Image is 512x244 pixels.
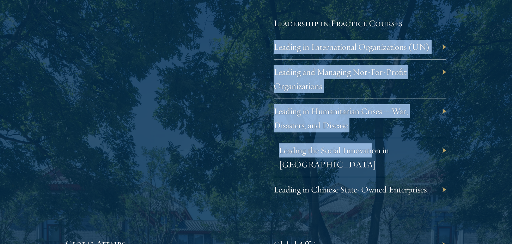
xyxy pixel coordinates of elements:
h5: Leadership in Practice Courses [274,17,446,29]
a: Leading in International Organizations (UN) [274,41,430,52]
a: Leading in Humanitarian Crises – War, Disasters, and Disease [274,106,408,131]
a: Leading the Social Innovation in [GEOGRAPHIC_DATA] [279,145,389,170]
a: Leading and Managing Not-For-Profit Organizations [274,66,407,91]
a: Leading in Chinese State-Owned Enterprises [274,184,427,195]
